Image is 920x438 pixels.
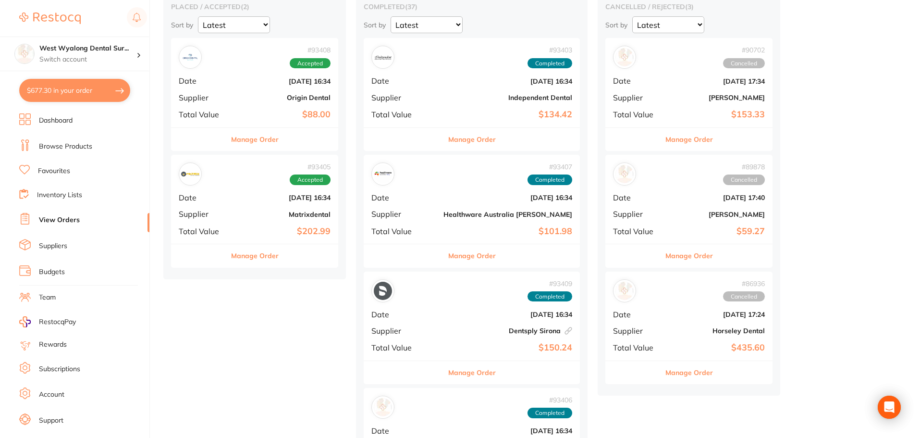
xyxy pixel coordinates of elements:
img: Adam Dental [374,398,392,416]
span: Supplier [371,93,436,102]
span: Completed [527,175,572,185]
button: Manage Order [231,128,279,151]
span: Date [179,193,227,202]
h2: cancelled / rejected ( 3 ) [605,2,773,11]
a: Restocq Logo [19,7,81,29]
button: Manage Order [231,244,279,267]
b: Horseley Dental [669,327,765,335]
img: Independent Dental [374,48,392,66]
img: Origin Dental [181,48,199,66]
p: Switch account [39,55,136,64]
span: # 93407 [527,163,572,171]
span: Date [613,76,661,85]
span: Total Value [613,227,661,236]
img: Restocq Logo [19,13,81,24]
span: Cancelled [723,175,765,185]
img: Henry Schein Halas [615,165,634,183]
b: [DATE] 16:34 [234,77,331,85]
span: Total Value [371,227,436,236]
b: Dentsply Sirona [443,327,572,335]
a: RestocqPay [19,316,76,327]
span: Total Value [179,227,227,236]
button: Manage Order [665,128,713,151]
span: Date [371,76,436,85]
b: [DATE] 17:34 [669,77,765,85]
p: Sort by [364,21,386,29]
img: Matrixdental [181,165,199,183]
span: Cancelled [723,291,765,302]
button: Manage Order [448,128,496,151]
div: Open Intercom Messenger [878,396,901,419]
div: Matrixdental#93405AcceptedDate[DATE] 16:34SupplierMatrixdentalTotal Value$202.99Manage Order [171,155,338,268]
span: # 93408 [290,46,331,54]
span: Supplier [179,210,227,218]
div: Origin Dental#93408AcceptedDate[DATE] 16:34SupplierOrigin DentalTotal Value$88.00Manage Order [171,38,338,151]
button: Manage Order [665,244,713,267]
b: Origin Dental [234,94,331,101]
h2: completed ( 37 ) [364,2,580,11]
a: Support [39,416,63,425]
a: View Orders [39,215,80,225]
b: $88.00 [234,110,331,120]
b: [DATE] 16:34 [443,194,572,201]
span: Supplier [613,210,661,218]
span: Date [371,310,436,319]
span: Supplier [371,326,436,335]
img: Adam Dental [615,48,634,66]
b: Healthware Australia [PERSON_NAME] [443,211,572,218]
span: Supplier [371,210,436,218]
b: Matrixdental [234,211,331,218]
span: # 86936 [723,280,765,288]
span: Completed [527,408,572,418]
b: $59.27 [669,226,765,237]
a: Dashboard [39,116,73,125]
b: [DATE] 16:34 [443,427,572,435]
img: Dentsply Sirona [374,282,392,300]
span: # 93405 [290,163,331,171]
img: West Wyalong Dental Surgery (DentalTown 4) [15,44,34,63]
b: $134.42 [443,110,572,120]
b: $150.24 [443,343,572,353]
b: $153.33 [669,110,765,120]
span: # 90702 [723,46,765,54]
a: Subscriptions [39,364,80,374]
img: Horseley Dental [615,282,634,300]
span: Supplier [613,93,661,102]
b: [DATE] 16:34 [443,311,572,318]
a: Suppliers [39,241,67,251]
a: Team [39,293,56,302]
p: Sort by [605,21,627,29]
span: Completed [527,291,572,302]
span: Completed [527,58,572,69]
span: # 93409 [527,280,572,288]
b: $202.99 [234,226,331,237]
b: $435.60 [669,343,765,353]
a: Rewards [39,340,67,350]
span: Total Value [371,110,436,119]
a: Favourites [38,166,70,176]
a: Account [39,390,64,400]
button: Manage Order [448,361,496,384]
img: RestocqPay [19,316,31,327]
img: Healthware Australia Ridley [374,165,392,183]
b: Independent Dental [443,94,572,101]
button: $677.30 in your order [19,79,130,102]
span: Date [179,76,227,85]
span: Date [371,426,436,435]
a: Inventory Lists [37,190,82,200]
span: Supplier [613,326,661,335]
h4: West Wyalong Dental Surgery (DentalTown 4) [39,44,136,53]
a: Browse Products [39,142,92,151]
span: # 93403 [527,46,572,54]
button: Manage Order [665,361,713,384]
b: [PERSON_NAME] [669,94,765,101]
span: Supplier [179,93,227,102]
b: [DATE] 17:24 [669,311,765,318]
b: [PERSON_NAME] [669,211,765,218]
span: Date [613,193,661,202]
span: Date [613,310,661,319]
b: [DATE] 16:34 [443,77,572,85]
b: [DATE] 16:34 [234,194,331,201]
span: Cancelled [723,58,765,69]
b: $101.98 [443,226,572,237]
